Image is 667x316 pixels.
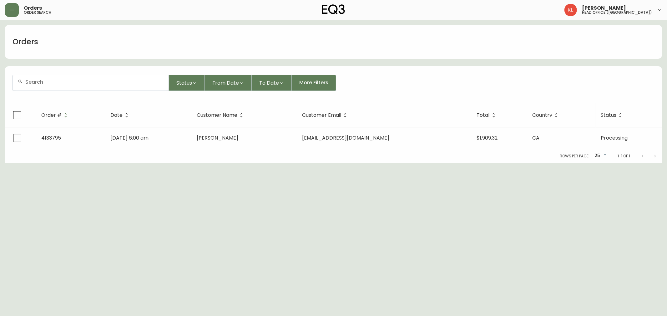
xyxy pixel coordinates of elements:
[197,113,237,117] span: Customer Name
[41,112,70,118] span: Order #
[41,113,62,117] span: Order #
[618,153,630,159] p: 1-1 of 1
[197,112,245,118] span: Customer Name
[299,79,328,86] span: More Filters
[110,134,149,141] span: [DATE] 6:00 am
[24,11,51,14] h5: order search
[110,112,131,118] span: Date
[302,112,349,118] span: Customer Email
[601,113,616,117] span: Status
[41,134,61,141] span: 4133795
[176,79,192,87] span: Status
[24,6,42,11] span: Orders
[252,75,292,91] button: To Date
[582,11,652,14] h5: head office ([GEOGRAPHIC_DATA])
[560,153,589,159] p: Rows per page:
[532,113,552,117] span: Country
[477,112,498,118] span: Total
[532,112,560,118] span: Country
[477,113,490,117] span: Total
[197,134,238,141] span: [PERSON_NAME]
[564,4,577,16] img: 2c0c8aa7421344cf0398c7f872b772b5
[601,112,624,118] span: Status
[13,37,38,47] h1: Orders
[582,6,626,11] span: [PERSON_NAME]
[302,113,341,117] span: Customer Email
[292,75,336,91] button: More Filters
[25,79,164,85] input: Search
[601,134,628,141] span: Processing
[477,134,498,141] span: $1,909.32
[322,4,345,14] img: logo
[212,79,239,87] span: From Date
[110,113,123,117] span: Date
[302,134,389,141] span: [EMAIL_ADDRESS][DOMAIN_NAME]
[259,79,279,87] span: To Date
[169,75,205,91] button: Status
[592,151,608,161] div: 25
[532,134,539,141] span: CA
[205,75,252,91] button: From Date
